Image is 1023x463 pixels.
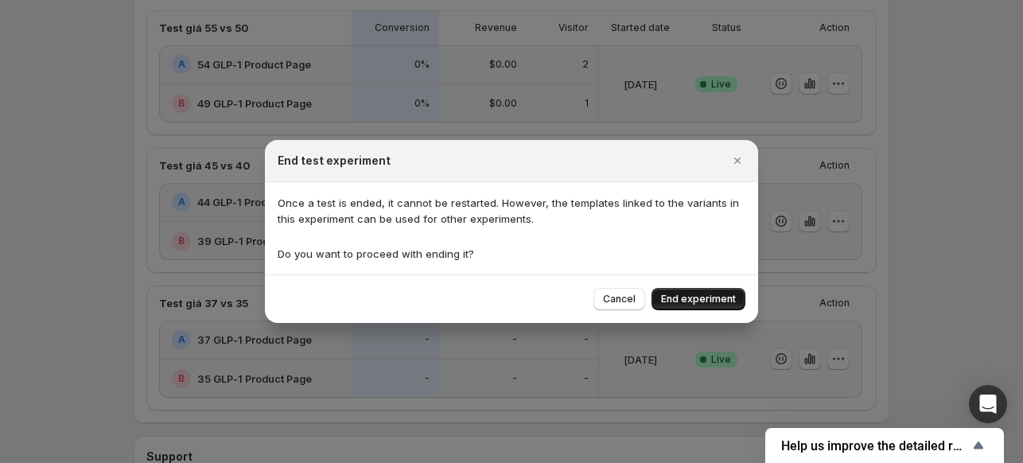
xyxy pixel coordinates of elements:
[781,436,988,455] button: Show survey - Help us improve the detailed report for A/B campaigns
[278,153,391,169] h2: End test experiment
[278,195,745,227] p: Once a test is ended, it cannot be restarted. However, the templates linked to the variants in th...
[652,288,745,310] button: End experiment
[593,288,645,310] button: Cancel
[726,150,749,172] button: Close
[781,438,969,453] span: Help us improve the detailed report for A/B campaigns
[969,385,1007,423] div: Open Intercom Messenger
[603,293,636,305] span: Cancel
[661,293,736,305] span: End experiment
[278,246,745,262] p: Do you want to proceed with ending it?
